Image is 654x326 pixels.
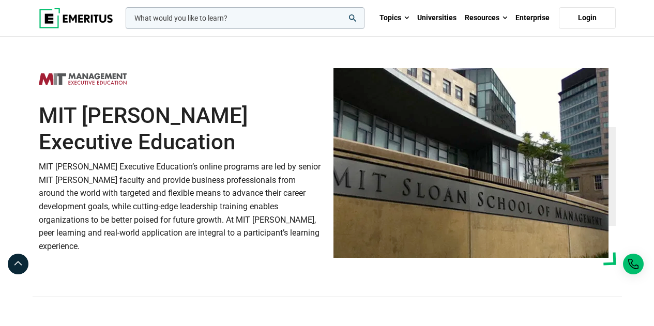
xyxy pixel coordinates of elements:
img: MIT Sloan Executive Education [39,68,127,90]
a: Login [559,7,616,29]
p: MIT [PERSON_NAME] Executive Education’s online programs are led by senior MIT [PERSON_NAME] facul... [39,160,321,253]
input: woocommerce-product-search-field-0 [126,7,364,29]
img: MIT Sloan Executive Education [333,68,609,258]
h1: MIT [PERSON_NAME] Executive Education [39,103,321,155]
